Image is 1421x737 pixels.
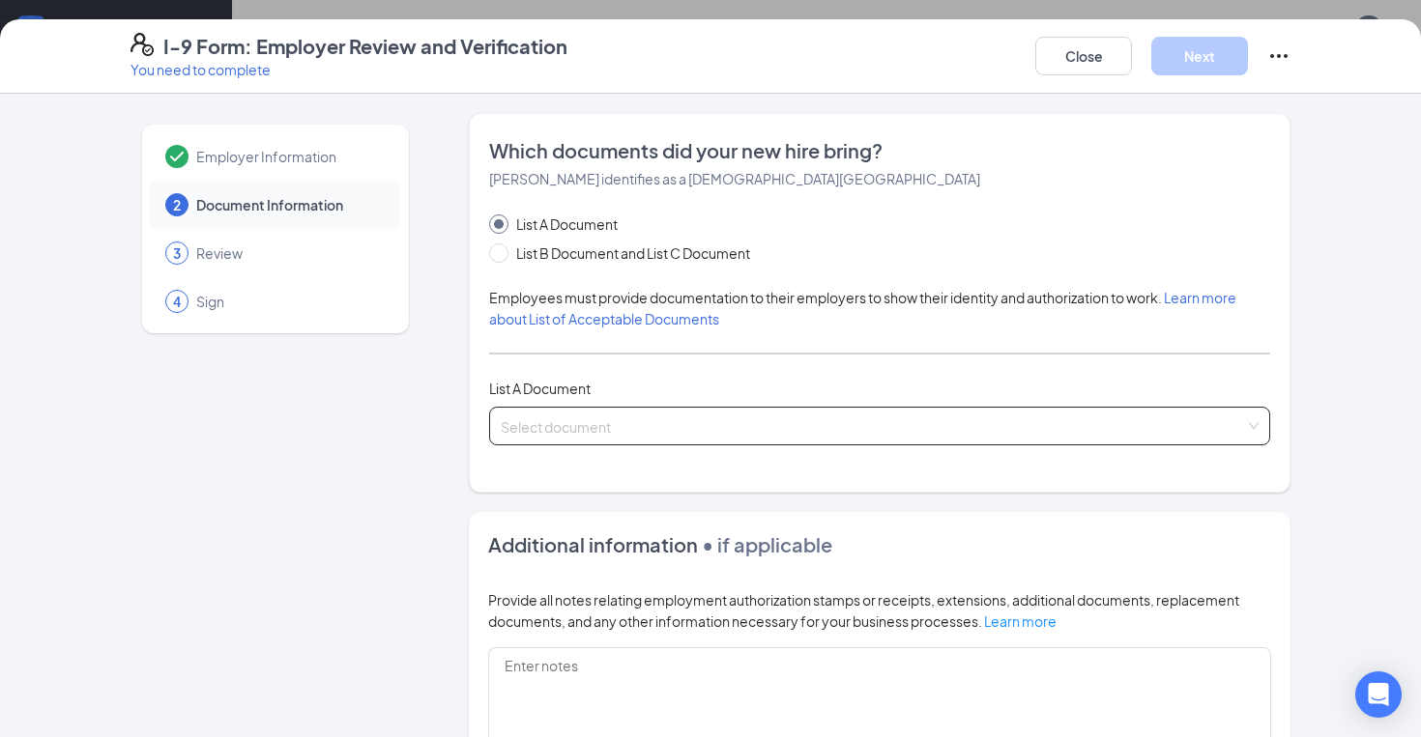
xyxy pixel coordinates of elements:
[508,242,758,264] span: List B Document and List C Document
[173,292,181,311] span: 4
[165,145,188,168] svg: Checkmark
[130,60,567,79] p: You need to complete
[196,195,382,214] span: Document Information
[984,612,1057,630] a: Learn more
[130,33,154,56] svg: FormI9EVerifyIcon
[698,532,832,556] span: • if applicable
[489,170,980,187] span: [PERSON_NAME] identifies as a [DEMOGRAPHIC_DATA][GEOGRAPHIC_DATA]
[173,243,181,263] span: 3
[508,213,625,235] span: List A Document
[173,195,181,214] span: 2
[488,591,1239,630] span: Provide all notes relating employment authorization stamps or receipts, extensions, additional do...
[489,289,1236,327] span: Employees must provide documentation to their employers to show their identity and authorization ...
[1355,671,1402,718] div: Open Intercom Messenger
[1267,44,1290,68] svg: Ellipses
[1035,37,1132,75] button: Close
[489,137,1270,164] span: Which documents did your new hire bring?
[488,532,698,556] span: Additional information
[489,380,591,397] span: List A Document
[196,147,382,166] span: Employer Information
[196,243,382,263] span: Review
[1151,37,1248,75] button: Next
[196,292,382,311] span: Sign
[163,33,567,60] h4: I-9 Form: Employer Review and Verification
